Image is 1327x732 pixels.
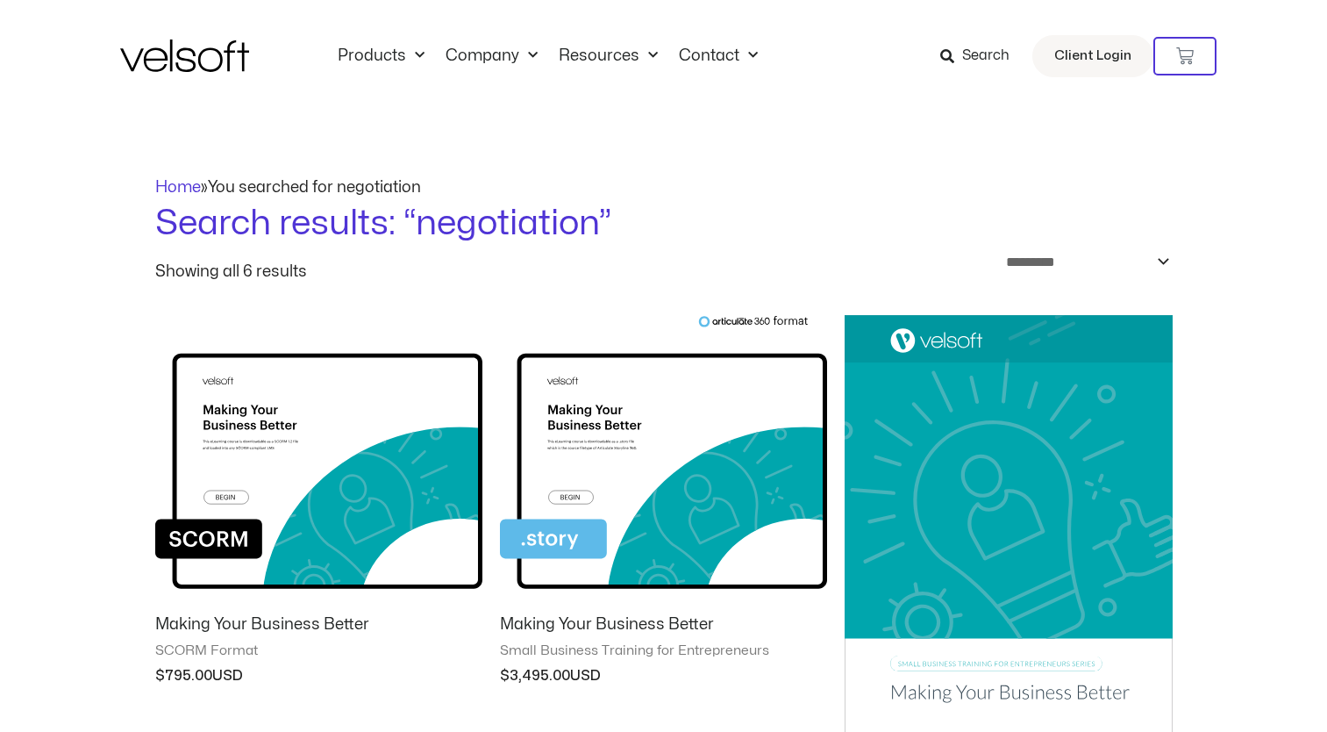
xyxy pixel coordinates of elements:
[962,45,1010,68] span: Search
[500,315,827,600] img: Making Your Business Better
[155,642,482,660] span: SCORM Format
[208,180,421,195] span: You searched for negotiation
[995,248,1173,276] select: Shop order
[327,47,435,66] a: ProductsMenu Toggle
[548,47,668,66] a: ResourcesMenu Toggle
[327,47,768,66] nav: Menu
[155,264,307,280] p: Showing all 6 results
[120,39,249,72] img: Velsoft Training Materials
[155,669,212,683] bdi: 795.00
[500,614,827,635] h2: Making Your Business Better
[155,315,482,600] img: Making Your Business Better
[155,180,421,195] span: »
[940,41,1022,71] a: Search
[155,614,482,642] a: Making Your Business Better
[500,642,827,660] span: Small Business Training for Entrepreneurs
[500,669,570,683] bdi: 3,495.00
[1032,35,1153,77] a: Client Login
[155,199,1173,248] h1: Search results: “negotiation”
[1054,45,1131,68] span: Client Login
[435,47,548,66] a: CompanyMenu Toggle
[500,669,510,683] span: $
[500,614,827,642] a: Making Your Business Better
[155,669,165,683] span: $
[668,47,768,66] a: ContactMenu Toggle
[155,614,482,635] h2: Making Your Business Better
[155,180,201,195] a: Home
